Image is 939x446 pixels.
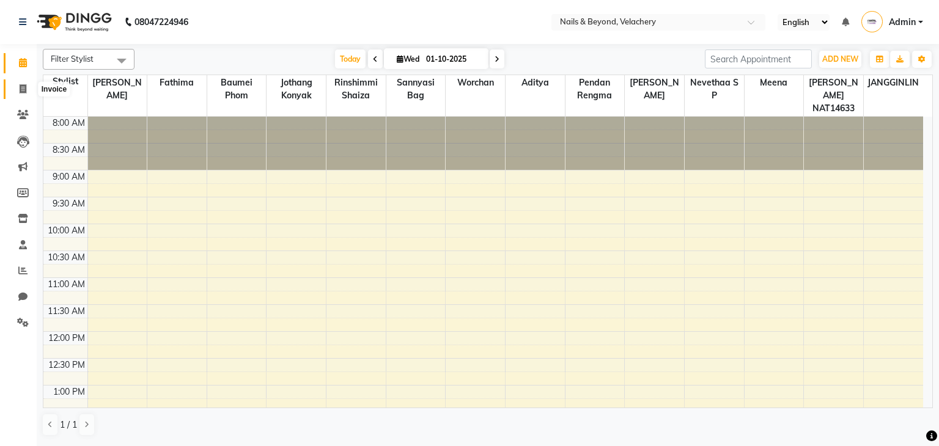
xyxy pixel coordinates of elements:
[422,50,484,68] input: 2025-10-01
[506,75,565,90] span: Aditya
[147,75,207,90] span: Fathima
[45,224,87,237] div: 10:00 AM
[134,5,188,39] b: 08047224946
[39,82,70,97] div: Invoice
[819,51,861,68] button: ADD NEW
[45,251,87,264] div: 10:30 AM
[705,49,812,68] input: Search Appointment
[565,75,625,103] span: Pendan Rengma
[50,144,87,156] div: 8:30 AM
[446,75,505,90] span: Worchan
[386,75,446,103] span: Sannyasi Bag
[45,278,87,291] div: 11:00 AM
[88,75,147,103] span: [PERSON_NAME]
[31,5,115,39] img: logo
[861,11,883,32] img: Admin
[822,54,858,64] span: ADD NEW
[46,359,87,371] div: 12:30 PM
[50,117,87,130] div: 8:00 AM
[326,75,386,103] span: Rinshimmi Shaiza
[625,75,684,103] span: [PERSON_NAME]
[51,386,87,398] div: 1:00 PM
[864,75,923,90] span: JANGGINLIN
[50,170,87,183] div: 9:00 AM
[51,54,94,64] span: Filter Stylist
[207,75,267,103] span: Baumei phom
[267,75,326,103] span: Jothang Konyak
[335,49,366,68] span: Today
[745,75,804,90] span: Meena
[43,75,87,88] div: Stylist
[60,419,77,431] span: 1 / 1
[46,332,87,345] div: 12:00 PM
[45,305,87,318] div: 11:30 AM
[685,75,744,103] span: Nevethaa S P
[394,54,422,64] span: Wed
[50,197,87,210] div: 9:30 AM
[889,16,916,29] span: Admin
[804,75,863,116] span: [PERSON_NAME] NAT14633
